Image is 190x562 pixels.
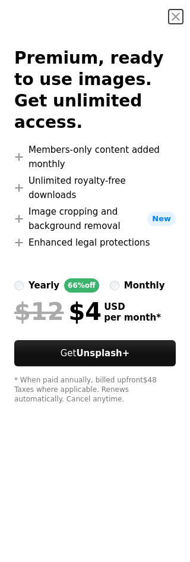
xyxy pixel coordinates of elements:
[104,302,161,312] span: USD
[14,297,102,326] div: $4
[124,278,165,293] div: monthly
[14,376,176,404] div: * When paid annually, billed upfront $48 Taxes where applicable. Renews automatically. Cancel any...
[14,340,176,366] button: GetUnsplash+
[14,205,176,233] li: Image cropping and background removal
[147,212,176,226] span: New
[76,348,129,359] strong: Unsplash+
[104,312,161,323] span: per month *
[14,143,176,171] li: Members-only content added monthly
[64,278,99,293] div: 66% off
[14,297,64,326] span: $12
[110,281,119,290] input: monthly
[14,48,176,133] h2: Premium, ready to use images. Get unlimited access.
[14,174,176,202] li: Unlimited royalty-free downloads
[14,281,24,290] input: yearly66%off
[28,278,59,293] div: yearly
[14,236,176,250] li: Enhanced legal protections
